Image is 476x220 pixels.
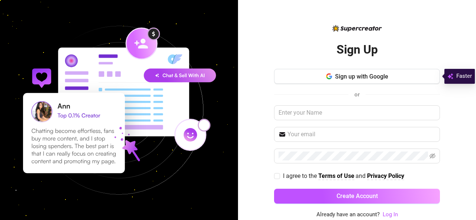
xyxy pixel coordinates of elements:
span: Already have an account? [316,210,380,219]
button: Sign up with Google [274,69,440,84]
img: logo-BBDzfeDw.svg [332,25,382,32]
input: Your email [287,130,435,139]
span: or [354,91,360,98]
a: Log In [383,211,398,218]
a: Terms of Use [318,172,354,180]
h2: Sign Up [337,42,378,57]
button: Create Account [274,189,440,204]
a: Privacy Policy [367,172,404,180]
span: I agree to the [283,172,318,179]
span: Faster [456,72,472,81]
input: Enter your Name [274,105,440,120]
span: eye-invisible [430,153,435,159]
a: Log In [383,210,398,219]
span: and [356,172,367,179]
span: Sign up with Google [335,73,388,80]
span: Create Account [337,192,378,200]
strong: Terms of Use [318,172,354,179]
img: svg%3e [447,72,453,81]
strong: Privacy Policy [367,172,404,179]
